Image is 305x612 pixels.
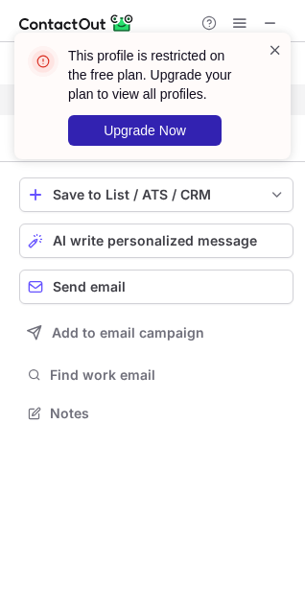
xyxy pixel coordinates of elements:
div: Save to List / ATS / CRM [53,187,260,202]
img: ContactOut v5.3.10 [19,12,134,35]
button: Find work email [19,362,293,388]
button: Send email [19,270,293,304]
button: Notes [19,400,293,427]
span: Send email [53,279,126,294]
button: save-profile-one-click [19,177,293,212]
button: Add to email campaign [19,316,293,350]
span: Upgrade Now [104,123,186,138]
span: Find work email [50,366,286,384]
button: AI write personalized message [19,224,293,258]
span: AI write personalized message [53,233,257,248]
button: Upgrade Now [68,115,222,146]
header: This profile is restricted on the free plan. Upgrade your plan to view all profiles. [68,46,245,104]
span: Add to email campaign [52,325,204,341]
img: error [28,46,59,77]
span: Notes [50,405,286,422]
